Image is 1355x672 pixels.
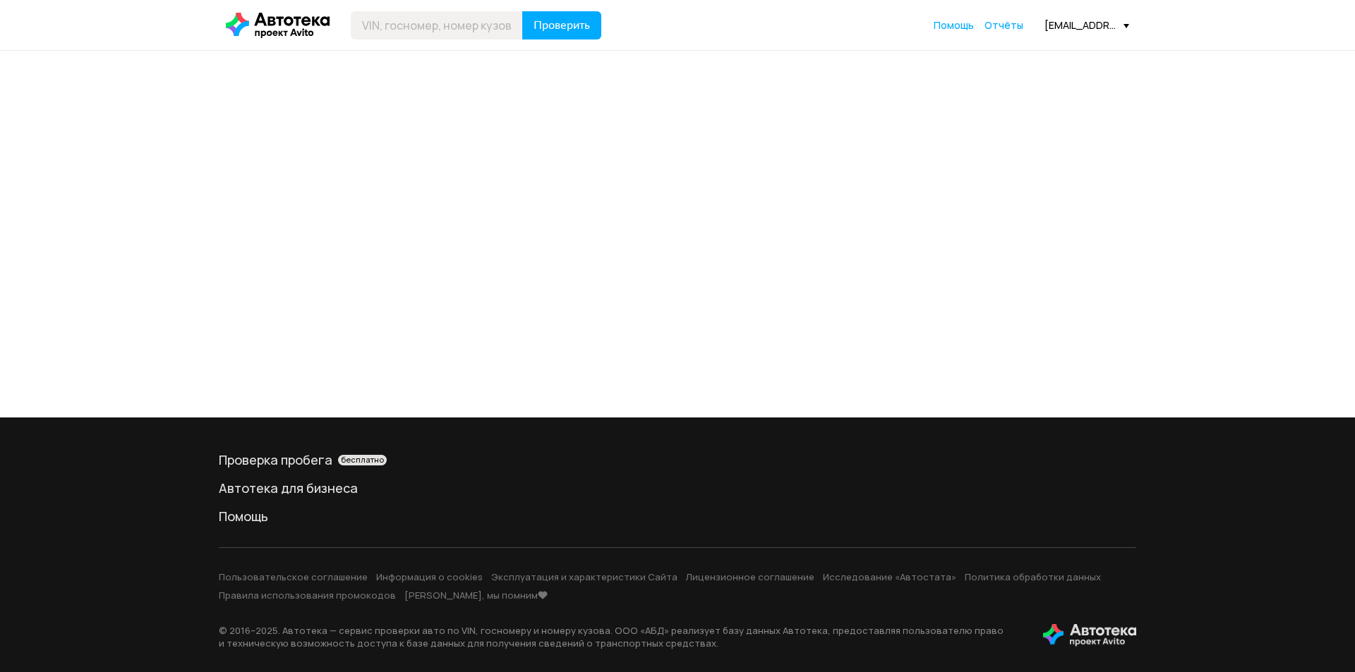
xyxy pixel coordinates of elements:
input: VIN, госномер, номер кузова [351,11,523,39]
span: бесплатно [341,455,384,465]
a: Помощь [934,18,974,32]
p: © 2016– 2025 . Автотека — сервис проверки авто по VIN, госномеру и номеру кузова. ООО «АБД» реали... [219,624,1020,649]
button: Проверить [522,11,601,39]
a: Проверка пробегабесплатно [219,451,1136,468]
a: Политика обработки данных [965,570,1101,583]
a: Помощь [219,508,1136,525]
a: [PERSON_NAME], мы помним [404,589,548,601]
a: Исследование «Автостата» [823,570,956,583]
div: Проверка пробега [219,451,1136,468]
a: Отчёты [984,18,1023,32]
div: [EMAIL_ADDRESS][DOMAIN_NAME] [1044,18,1129,32]
span: Проверить [534,20,590,31]
a: Лицензионное соглашение [686,570,814,583]
a: Правила использования промокодов [219,589,396,601]
a: Автотека для бизнеса [219,479,1136,496]
a: Пользовательское соглашение [219,570,368,583]
a: Информация о cookies [376,570,483,583]
a: Эксплуатация и характеристики Сайта [491,570,677,583]
img: tWS6KzJlK1XUpy65r7uaHVIs4JI6Dha8Nraz9T2hA03BhoCc4MtbvZCxBLwJIh+mQSIAkLBJpqMoKVdP8sONaFJLCz6I0+pu7... [1043,624,1136,647]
